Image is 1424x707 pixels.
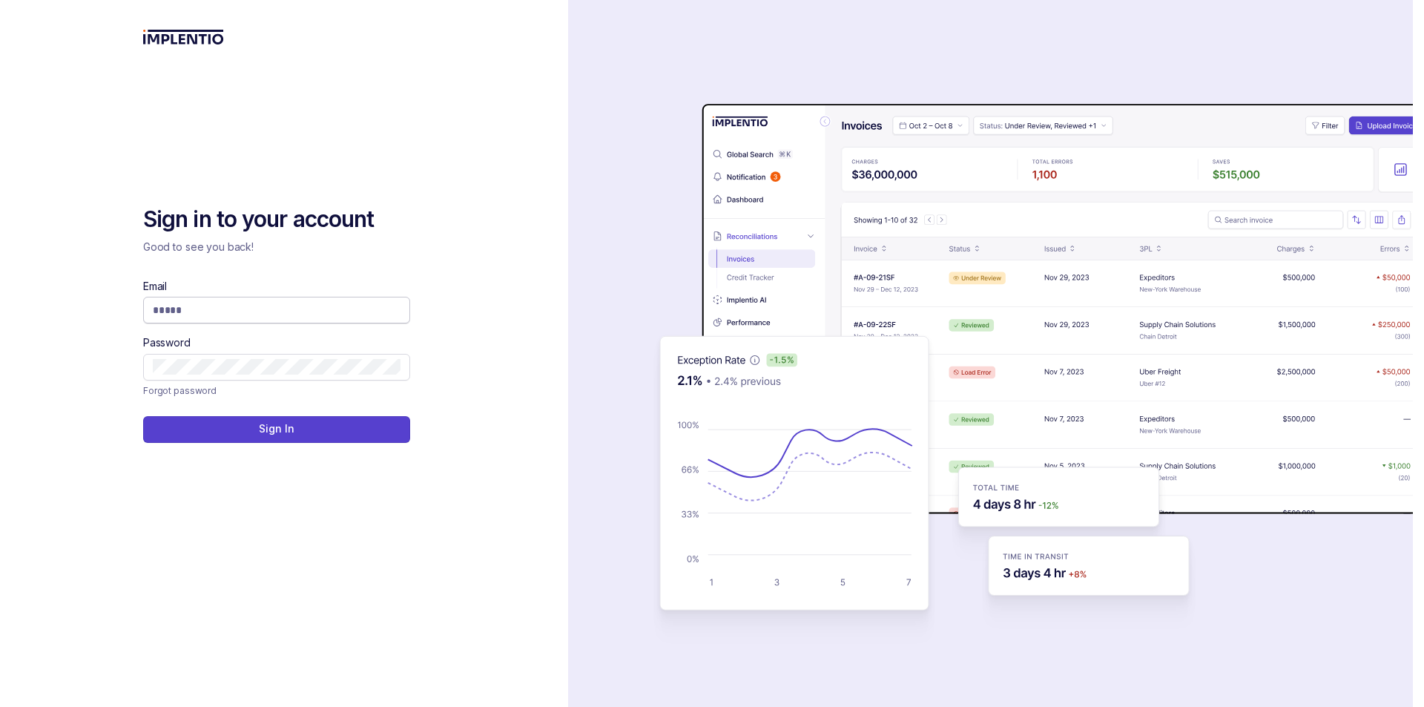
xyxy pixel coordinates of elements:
[143,384,217,398] a: Link Forgot password
[143,30,224,45] img: logo
[143,384,217,398] p: Forgot password
[143,279,167,294] label: Email
[143,335,191,350] label: Password
[143,416,410,443] button: Sign In
[259,421,294,436] p: Sign In
[143,240,410,254] p: Good to see you back!
[143,205,410,234] h2: Sign in to your account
